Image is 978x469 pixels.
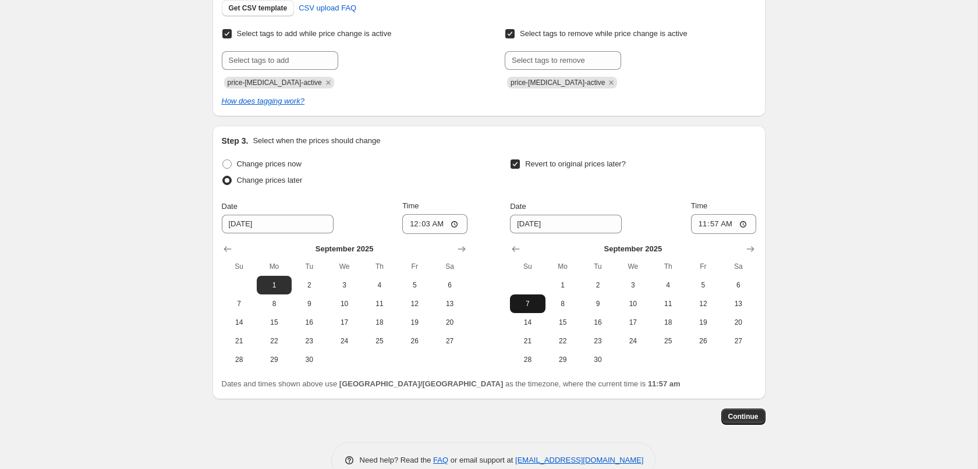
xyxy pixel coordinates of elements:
button: Remove price-change-job-active [606,77,616,88]
span: Fr [402,262,427,271]
span: Fr [690,262,716,271]
span: Th [655,262,681,271]
span: Continue [728,412,759,421]
a: How does tagging work? [222,97,304,105]
button: Thursday September 25 2025 [362,332,397,350]
span: Tu [585,262,611,271]
button: Tuesday September 23 2025 [292,332,327,350]
button: Sunday September 14 2025 [222,313,257,332]
th: Thursday [362,257,397,276]
span: 21 [226,336,252,346]
button: Monday September 15 2025 [257,313,292,332]
button: Thursday September 18 2025 [650,313,685,332]
span: 15 [261,318,287,327]
th: Thursday [650,257,685,276]
span: Sa [437,262,462,271]
button: Sunday September 28 2025 [222,350,257,369]
span: 23 [296,336,322,346]
span: 1 [550,280,576,290]
th: Tuesday [580,257,615,276]
th: Saturday [432,257,467,276]
span: 28 [515,355,540,364]
button: Tuesday September 9 2025 [580,294,615,313]
button: Sunday September 21 2025 [222,332,257,350]
button: Thursday September 11 2025 [650,294,685,313]
button: Friday September 19 2025 [397,313,432,332]
button: Friday September 5 2025 [397,276,432,294]
button: Tuesday September 2 2025 [580,276,615,294]
span: 17 [331,318,357,327]
span: 13 [437,299,462,308]
button: Wednesday September 3 2025 [615,276,650,294]
span: 13 [725,299,751,308]
span: 26 [690,336,716,346]
span: 5 [402,280,427,290]
span: Revert to original prices later? [525,159,626,168]
span: Th [367,262,392,271]
span: 29 [261,355,287,364]
span: 6 [725,280,751,290]
span: 19 [402,318,427,327]
b: 11:57 am [648,379,681,388]
span: We [331,262,357,271]
span: Change prices later [237,176,303,184]
span: 4 [655,280,681,290]
button: Friday September 12 2025 [397,294,432,313]
button: Remove price-change-job-active [323,77,334,88]
button: Monday September 22 2025 [545,332,580,350]
span: 28 [226,355,252,364]
span: Mo [261,262,287,271]
button: Friday September 26 2025 [686,332,721,350]
span: Select tags to remove while price change is active [520,29,688,38]
th: Sunday [222,257,257,276]
button: Wednesday September 10 2025 [615,294,650,313]
button: Friday September 12 2025 [686,294,721,313]
input: 12:00 [402,214,467,234]
button: Monday September 8 2025 [545,294,580,313]
button: Wednesday September 17 2025 [327,313,362,332]
span: Time [402,201,419,210]
button: Saturday September 6 2025 [721,276,756,294]
span: 23 [585,336,611,346]
button: Sunday September 7 2025 [510,294,545,313]
span: Change prices now [237,159,302,168]
span: 30 [585,355,611,364]
span: 14 [226,318,252,327]
span: 8 [261,299,287,308]
button: Tuesday September 30 2025 [292,350,327,369]
input: 8/19/2025 [222,215,334,233]
span: Su [226,262,252,271]
span: Get CSV template [229,3,288,13]
button: Wednesday September 3 2025 [327,276,362,294]
button: Saturday September 13 2025 [721,294,756,313]
span: price-change-job-active [228,79,322,87]
button: Monday September 29 2025 [257,350,292,369]
span: 11 [655,299,681,308]
input: 8/19/2025 [510,215,622,233]
th: Sunday [510,257,545,276]
span: price-change-job-active [511,79,605,87]
button: Show previous month, August 2025 [219,241,236,257]
button: Wednesday September 17 2025 [615,313,650,332]
span: Dates and times shown above use as the timezone, where the current time is [222,379,681,388]
span: 27 [725,336,751,346]
span: 12 [690,299,716,308]
span: 9 [296,299,322,308]
th: Wednesday [327,257,362,276]
button: Tuesday September 23 2025 [580,332,615,350]
span: Sa [725,262,751,271]
span: 2 [585,280,611,290]
button: Saturday September 20 2025 [432,313,467,332]
button: Tuesday September 16 2025 [292,313,327,332]
span: 27 [437,336,462,346]
span: 25 [655,336,681,346]
h2: Step 3. [222,135,249,147]
span: 18 [367,318,392,327]
span: Mo [550,262,576,271]
span: 10 [331,299,357,308]
span: Su [515,262,540,271]
button: Monday September 8 2025 [257,294,292,313]
th: Saturday [721,257,756,276]
button: Thursday September 11 2025 [362,294,397,313]
input: 12:00 [691,214,756,234]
